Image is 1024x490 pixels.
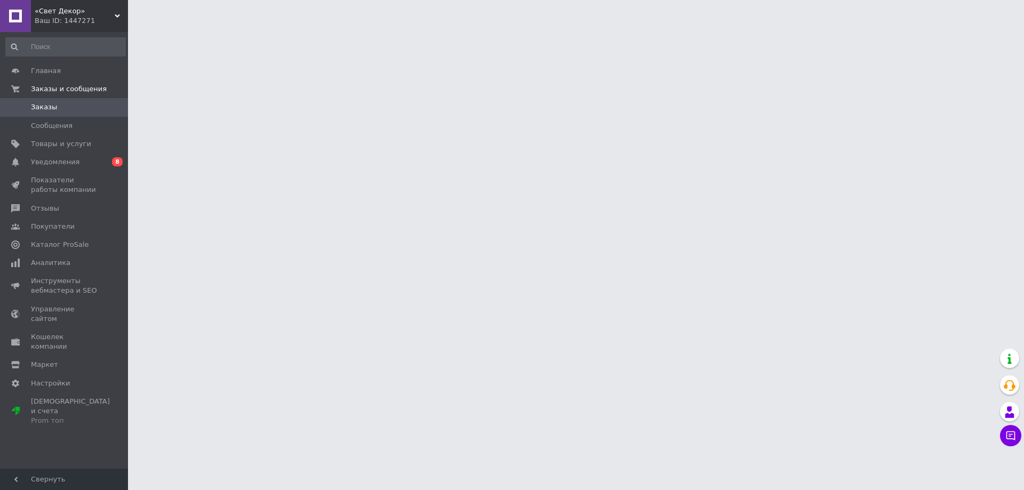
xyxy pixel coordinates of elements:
span: Покупатели [31,222,75,231]
span: Показатели работы компании [31,175,99,195]
span: 8 [112,157,123,166]
span: Маркет [31,360,58,369]
span: «Свет Декор» [35,6,115,16]
span: Уведомления [31,157,79,167]
span: Управление сайтом [31,304,99,324]
span: Товары и услуги [31,139,91,149]
span: Сообщения [31,121,73,131]
span: Заказы и сообщения [31,84,107,94]
span: Отзывы [31,204,59,213]
span: Заказы [31,102,57,112]
button: Чат с покупателем [1000,425,1021,446]
div: Prom топ [31,416,110,425]
input: Поиск [5,37,126,57]
span: Каталог ProSale [31,240,89,250]
span: Кошелек компании [31,332,99,351]
div: Ваш ID: 1447271 [35,16,128,26]
span: Главная [31,66,61,76]
span: Настройки [31,379,70,388]
span: Инструменты вебмастера и SEO [31,276,99,295]
span: [DEMOGRAPHIC_DATA] и счета [31,397,110,426]
span: Аналитика [31,258,70,268]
